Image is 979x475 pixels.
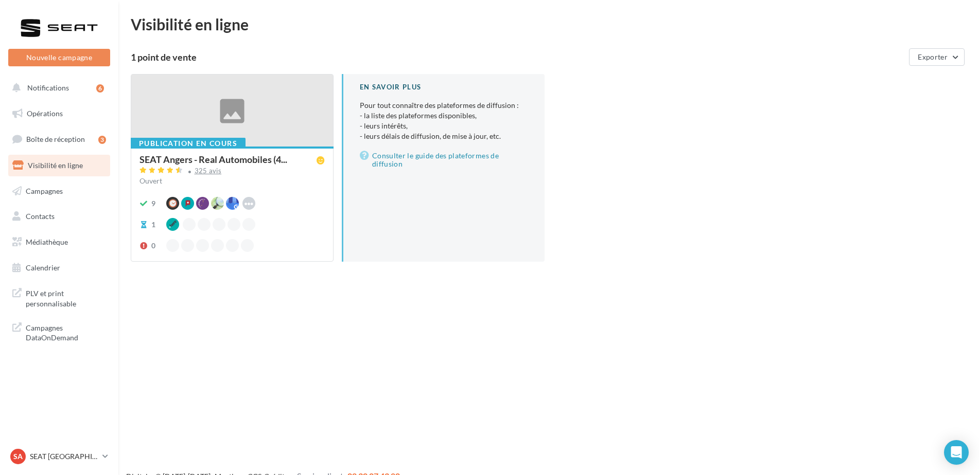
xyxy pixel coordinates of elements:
button: Nouvelle campagne [8,49,110,66]
a: Opérations [6,103,112,124]
div: Visibilité en ligne [131,16,967,32]
span: Campagnes DataOnDemand [26,321,106,343]
a: Consulter le guide des plateformes de diffusion [360,150,528,170]
a: Boîte de réception3 [6,128,112,150]
span: Notifications [27,83,69,92]
span: SA [13,451,23,462]
li: - leurs délais de diffusion, de mise à jour, etc. [360,131,528,141]
div: 6 [96,84,104,93]
div: En savoir plus [360,82,528,92]
div: 325 avis [195,168,222,174]
div: Publication en cours [131,138,246,149]
span: Visibilité en ligne [28,161,83,170]
div: 1 [151,220,155,230]
div: 3 [98,136,106,144]
span: Médiathèque [26,238,68,246]
button: Exporter [909,48,965,66]
a: Calendrier [6,257,112,279]
div: 1 point de vente [131,52,905,62]
span: Contacts [26,212,55,221]
div: 9 [151,198,155,209]
li: - la liste des plateformes disponibles, [360,111,528,121]
span: SEAT Angers - Real Automobiles (4... [139,155,287,164]
a: Campagnes DataOnDemand [6,317,112,347]
a: Campagnes [6,180,112,202]
a: 325 avis [139,166,325,178]
span: Campagnes [26,186,63,195]
span: Boîte de réception [26,135,85,143]
p: SEAT [GEOGRAPHIC_DATA] [30,451,98,462]
span: Ouvert [139,176,162,185]
a: Visibilité en ligne [6,155,112,176]
button: Notifications 6 [6,77,108,99]
span: Exporter [918,52,948,61]
div: 0 [151,241,155,251]
a: Médiathèque [6,231,112,253]
a: Contacts [6,206,112,227]
a: PLV et print personnalisable [6,282,112,313]
p: Pour tout connaître des plateformes de diffusion : [360,100,528,141]
span: PLV et print personnalisable [26,286,106,308]
span: Opérations [27,109,63,118]
span: Calendrier [26,263,60,272]
li: - leurs intérêts, [360,121,528,131]
a: SA SEAT [GEOGRAPHIC_DATA] [8,447,110,466]
div: Open Intercom Messenger [944,440,969,465]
